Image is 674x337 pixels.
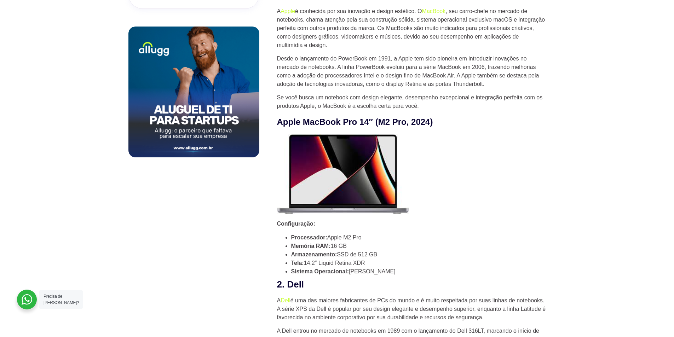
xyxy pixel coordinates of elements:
strong: Sistema Operacional: [291,268,349,274]
p: A é conhecida por sua inovação e design estético. O , seu carro-chefe no mercado de notebooks, ch... [277,7,546,50]
strong: Memória RAM: [291,243,331,249]
iframe: Chat Widget [547,246,674,337]
div: Widget de chat [547,246,674,337]
strong: Configuração: [277,221,315,227]
p: Desde o lançamento do PowerBook em 1991, a Apple tem sido pioneira em introduzir inovações no mer... [277,54,546,88]
li: 16 GB [291,242,546,250]
p: A é uma das maiores fabricantes de PCs do mundo e é muito respeitada por suas linhas de notebooks... [277,296,546,322]
p: Se você busca um notebook com design elegante, desempenho excepcional e integração perfeita com o... [277,93,546,110]
strong: Armazenamento: [291,251,337,257]
a: Apple [281,8,295,14]
a: MacBook [422,8,446,14]
a: Dell [281,297,290,303]
li: [PERSON_NAME] [291,267,546,276]
strong: Apple MacBook Pro 14″ (M2 Pro, 2024) [277,117,433,127]
li: Apple M2 Pro [291,233,546,242]
span: Precisa de [PERSON_NAME]? [44,294,79,305]
h2: 2. Dell [277,279,546,291]
li: SSD de 512 GB [291,250,546,259]
img: aluguel de notebook para startups [128,27,259,157]
strong: Processador: [291,234,327,240]
strong: Tela: [291,260,304,266]
li: 14.2″ Liquid Retina XDR [291,259,546,267]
